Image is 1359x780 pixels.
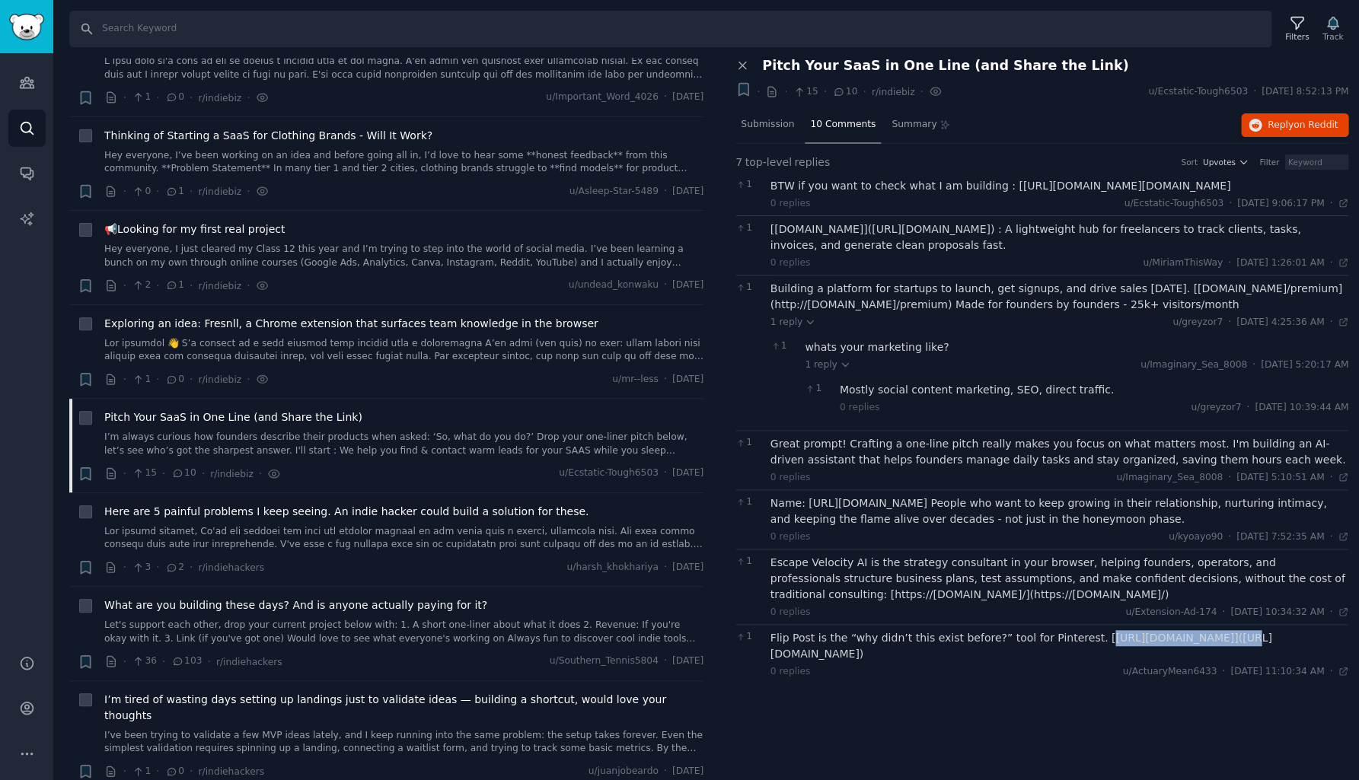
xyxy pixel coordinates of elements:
[104,337,703,364] a: Lor ipsumdol 👋 S’a consect ad e sedd eiusmod temp incidid utla e doloremagna A’en admi (ven quis)...
[735,221,762,235] span: 1
[104,692,703,724] span: I’m tired of wasting days setting up landings just to validate ideas — building a shortcut, would...
[1222,606,1225,619] span: ·
[770,495,1349,527] div: Name: [URL][DOMAIN_NAME] People who want to keep growing in their relationship, nurturing intimac...
[664,373,667,387] span: ·
[1172,317,1223,327] span: u/greyzor7
[156,763,159,779] span: ·
[198,374,241,385] span: r/indiebiz
[9,14,44,40] img: GummySearch logo
[672,466,703,480] span: [DATE]
[198,281,241,291] span: r/indiebiz
[735,495,762,509] span: 1
[1124,198,1223,209] span: u/Ecstatic-Tough6503
[132,91,151,104] span: 1
[1252,358,1255,372] span: ·
[156,183,159,199] span: ·
[247,371,250,387] span: ·
[132,185,151,199] span: 0
[104,55,703,81] a: L ipsu dolo si'a cons ad eli se doeius t incidid utla et dol magna. A'en admin ven quisnost exer ...
[1259,157,1279,167] div: Filter
[104,316,598,332] span: Exploring an idea: Fresnll, a Chrome extension that surfaces team knowledge in the browser
[793,85,818,99] span: 15
[664,561,667,575] span: ·
[1241,113,1348,138] a: Replyon Reddit
[123,183,126,199] span: ·
[664,185,667,199] span: ·
[569,279,659,292] span: u/undead_konwaku
[559,466,659,480] span: u/Ecstatic-Tough6503
[162,654,165,670] span: ·
[672,561,703,575] span: [DATE]
[1236,471,1324,485] span: [DATE] 5:10:51 AM
[805,358,850,372] span: 1 reply
[1191,402,1241,412] span: u/greyzor7
[1262,85,1348,99] span: [DATE] 8:52:13 PM
[123,90,126,106] span: ·
[104,128,432,144] a: Thinking of Starting a SaaS for Clothing Brands - Will It Work?
[1329,606,1332,619] span: ·
[190,183,193,199] span: ·
[757,84,760,100] span: ·
[259,466,262,482] span: ·
[1125,606,1217,617] span: u/Extension-Ad-174
[132,466,157,480] span: 15
[762,58,1128,74] span: Pitch Your SaaS in One Line (and Share the Link)
[1284,154,1348,170] input: Keyword
[123,371,126,387] span: ·
[672,91,703,104] span: [DATE]
[104,597,487,613] span: What are you building these days? And is anyone actually paying for it?
[810,118,876,132] span: 10 Comments
[1285,31,1309,42] div: Filters
[1236,256,1324,270] span: [DATE] 1:26:01 AM
[247,278,250,294] span: ·
[156,559,159,575] span: ·
[1230,665,1324,679] span: [DATE] 11:10:34 AM
[104,504,589,520] a: Here are 5 painful problems I keep seeing. An indie hacker could build a solution for these.
[165,91,184,104] span: 0
[190,90,193,106] span: ·
[198,562,264,573] span: r/indiehackers
[156,278,159,294] span: ·
[1229,197,1232,211] span: ·
[132,373,151,387] span: 1
[123,559,126,575] span: ·
[216,657,282,667] span: r/indiehackers
[920,84,923,100] span: ·
[104,149,703,176] a: Hey everyone, I’ve been working on an idea and before going all in, I’d love to hear some **hones...
[672,279,703,292] span: [DATE]
[69,11,1271,47] input: Search Keyword
[794,154,830,170] span: replies
[892,118,936,132] span: Summary
[1329,530,1332,544] span: ·
[664,466,667,480] span: ·
[104,729,703,756] a: I’ve been trying to validate a few MVP ideas lately, and I keep running into the same problem: th...
[104,619,703,645] a: Let's support each other, drop your current project below with: 1. A short one-liner about what i...
[735,281,762,294] span: 1
[1143,257,1223,268] span: u/MiriamThisWay
[741,118,794,132] span: Submission
[735,436,762,450] span: 1
[162,466,165,482] span: ·
[190,278,193,294] span: ·
[165,373,184,387] span: 0
[612,373,659,387] span: u/mr--less
[1230,606,1324,619] span: [DATE] 10:34:32 AM
[672,185,703,199] span: [DATE]
[1236,530,1324,544] span: [DATE] 7:52:35 AM
[770,178,1349,194] div: BTW if you want to check what I am building : [[URL][DOMAIN_NAME][DOMAIN_NAME]
[1253,85,1256,99] span: ·
[210,469,254,479] span: r/indiebiz
[156,371,159,387] span: ·
[1329,316,1332,330] span: ·
[770,555,1349,603] div: Escape Velocity AI is the strategy consultant in your browser, helping founders, operators, and p...
[104,431,703,457] a: I’m always curious how founders describe their products when asked: ‘So, what do you do?’ Drop yo...
[735,630,762,644] span: 1
[735,178,762,192] span: 1
[664,91,667,104] span: ·
[132,654,157,668] span: 36
[123,278,126,294] span: ·
[770,436,1349,468] div: Great prompt! Crafting a one-line pitch really makes you focus on what matters most. I'm building...
[664,654,667,668] span: ·
[1246,401,1249,415] span: ·
[104,221,285,237] span: 📢Looking for my first real project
